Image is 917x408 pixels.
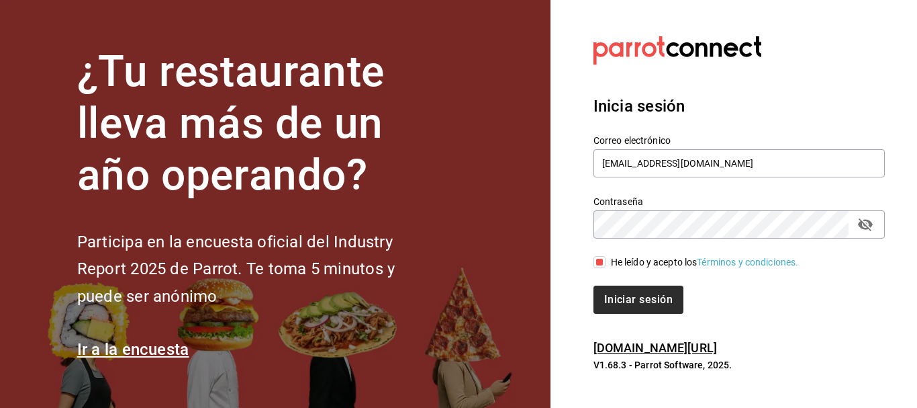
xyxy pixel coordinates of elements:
[77,340,189,359] a: Ir a la encuesta
[593,286,683,314] button: Iniciar sesión
[77,46,440,201] h1: ¿Tu restaurante lleva más de un año operando?
[77,229,440,311] h2: Participa en la encuesta oficial del Industry Report 2025 de Parrot. Te toma 5 minutos y puede se...
[593,94,885,118] h3: Inicia sesión
[593,149,885,177] input: Ingresa tu correo electrónico
[593,136,885,145] label: Correo electrónico
[593,197,885,206] label: Contraseña
[611,255,799,270] div: He leído y acepto los
[593,358,885,372] p: V1.68.3 - Parrot Software, 2025.
[593,341,717,355] a: [DOMAIN_NAME][URL]
[854,213,877,236] button: passwordField
[697,257,798,268] a: Términos y condiciones.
